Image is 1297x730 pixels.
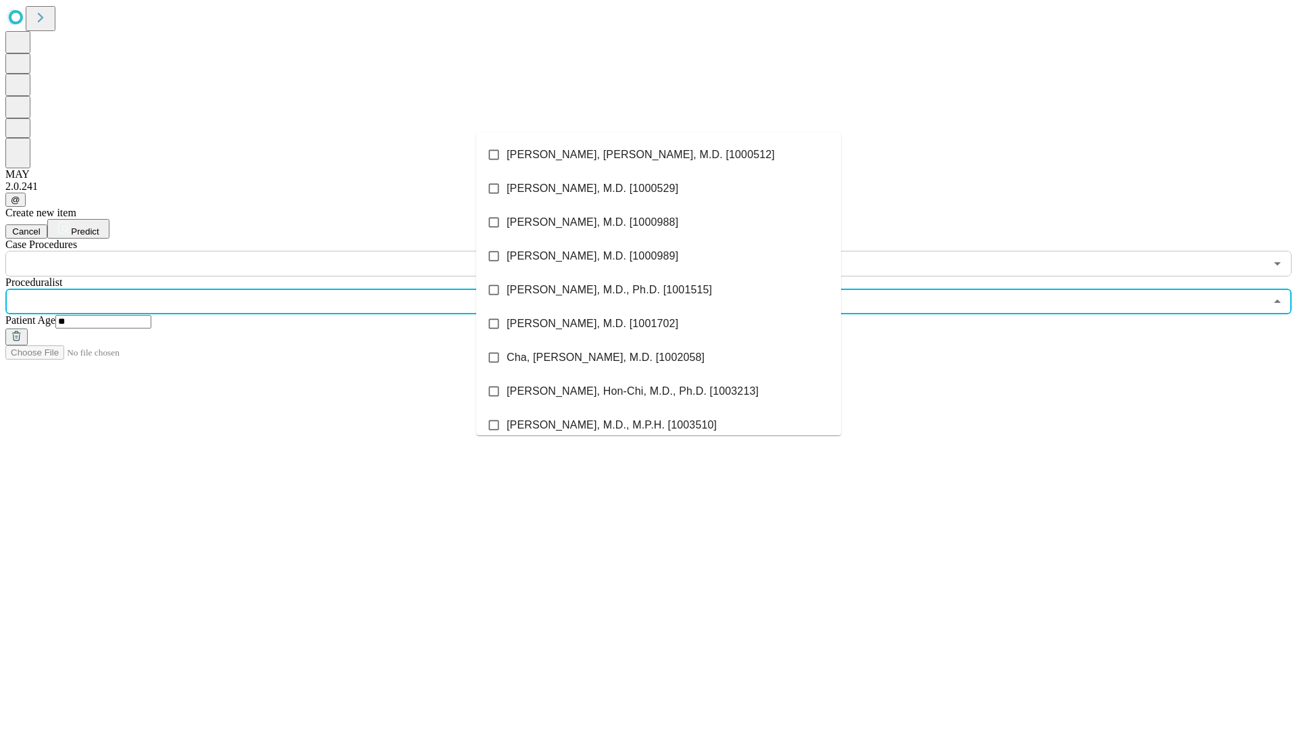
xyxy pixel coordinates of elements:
[507,180,678,197] span: [PERSON_NAME], M.D. [1000529]
[507,214,678,230] span: [PERSON_NAME], M.D. [1000988]
[507,248,678,264] span: [PERSON_NAME], M.D. [1000989]
[5,314,55,326] span: Patient Age
[5,276,62,288] span: Proceduralist
[71,226,99,237] span: Predict
[5,180,1292,193] div: 2.0.241
[507,316,678,332] span: [PERSON_NAME], M.D. [1001702]
[5,207,76,218] span: Create new item
[5,193,26,207] button: @
[1268,254,1287,273] button: Open
[5,239,77,250] span: Scheduled Procedure
[12,226,41,237] span: Cancel
[47,219,109,239] button: Predict
[507,147,775,163] span: [PERSON_NAME], [PERSON_NAME], M.D. [1000512]
[5,168,1292,180] div: MAY
[507,417,717,433] span: [PERSON_NAME], M.D., M.P.H. [1003510]
[507,383,759,399] span: [PERSON_NAME], Hon-Chi, M.D., Ph.D. [1003213]
[507,349,705,366] span: Cha, [PERSON_NAME], M.D. [1002058]
[11,195,20,205] span: @
[5,224,47,239] button: Cancel
[507,282,712,298] span: [PERSON_NAME], M.D., Ph.D. [1001515]
[1268,292,1287,311] button: Close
